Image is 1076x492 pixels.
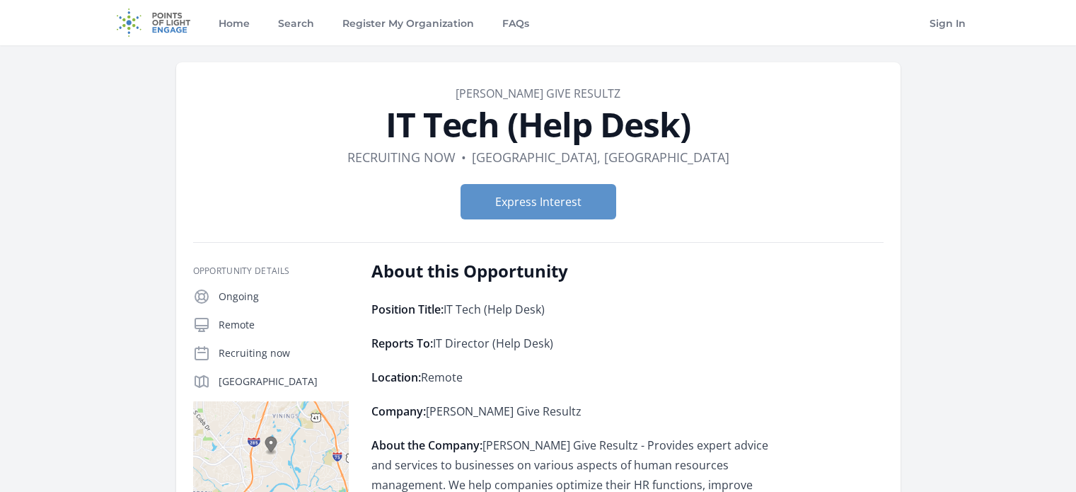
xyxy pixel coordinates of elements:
[371,370,421,385] strong: Location:
[219,374,349,389] p: [GEOGRAPHIC_DATA]
[371,367,785,387] p: Remote
[219,290,349,304] p: Ongoing
[371,401,785,421] p: [PERSON_NAME] Give Resultz
[371,404,426,419] strong: Company:
[219,346,349,360] p: Recruiting now
[371,299,785,319] p: IT Tech (Help Desk)
[371,302,444,317] strong: Position Title:
[371,333,785,353] p: IT Director (Help Desk)
[193,265,349,277] h3: Opportunity Details
[461,184,616,219] button: Express Interest
[219,318,349,332] p: Remote
[371,336,433,351] strong: Reports To:
[371,437,482,453] strong: About the Company:
[347,147,456,167] dd: Recruiting now
[371,260,785,282] h2: About this Opportunity
[193,108,884,142] h1: IT Tech (Help Desk)
[472,147,729,167] dd: [GEOGRAPHIC_DATA], [GEOGRAPHIC_DATA]
[456,86,620,101] a: [PERSON_NAME] Give Resultz
[461,147,466,167] div: •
